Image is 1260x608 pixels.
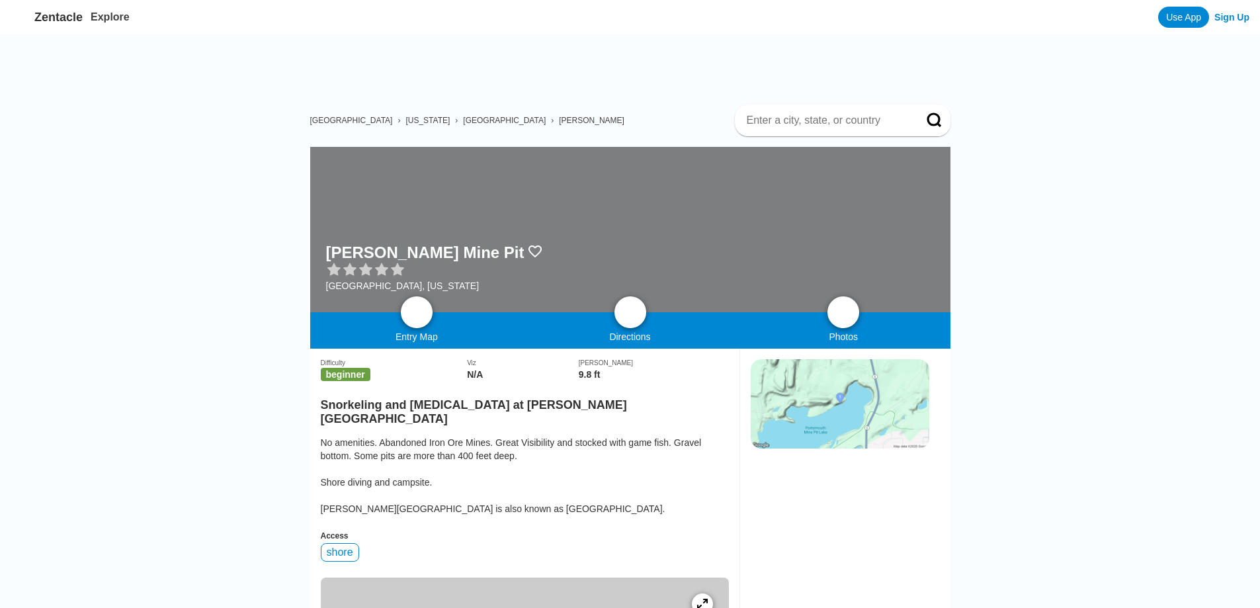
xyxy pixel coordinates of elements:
span: › [398,116,400,125]
a: photos [827,296,859,328]
a: [PERSON_NAME] [559,116,624,125]
img: directions [622,304,638,320]
div: Photos [737,331,950,342]
span: Zentacle [34,11,83,24]
img: photos [835,304,851,320]
h2: Snorkeling and [MEDICAL_DATA] at [PERSON_NAME][GEOGRAPHIC_DATA] [321,390,729,426]
div: [PERSON_NAME] [579,359,729,367]
a: map [401,296,433,328]
div: No amenities. Abandoned Iron Ore Mines. Great Visibility and stocked with game fish. Gravel botto... [321,436,729,515]
div: 9.8 ft [579,369,729,380]
div: Entry Map [310,331,524,342]
a: [US_STATE] [405,116,450,125]
a: [GEOGRAPHIC_DATA] [463,116,546,125]
a: Sign Up [1214,12,1249,22]
div: [GEOGRAPHIC_DATA], [US_STATE] [326,281,543,291]
div: N/A [467,369,579,380]
span: beginner [321,368,370,381]
h1: [PERSON_NAME] Mine Pit [326,243,525,262]
div: Difficulty [321,359,468,367]
span: › [551,116,554,125]
a: [GEOGRAPHIC_DATA] [310,116,393,125]
iframe: Advertisement [321,34,950,94]
img: map [409,304,425,320]
div: Access [321,531,729,541]
input: Enter a city, state, or country [745,114,908,127]
a: Use App [1158,7,1209,28]
img: staticmap [751,359,929,449]
a: Zentacle logoZentacle [11,7,83,28]
span: › [455,116,458,125]
div: Directions [523,331,737,342]
a: Explore [91,11,130,22]
div: shore [321,543,359,562]
div: Viz [467,359,579,367]
img: Zentacle logo [11,7,32,28]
